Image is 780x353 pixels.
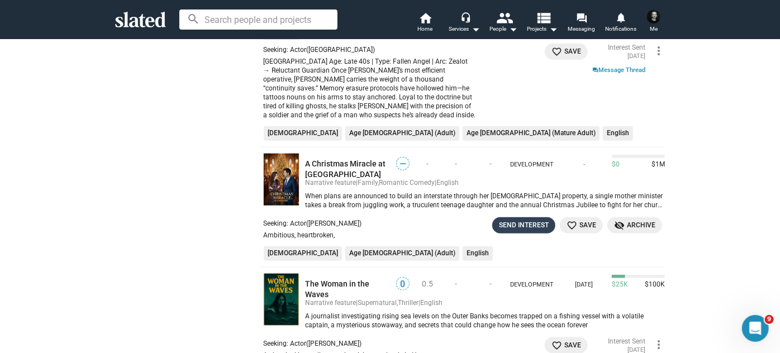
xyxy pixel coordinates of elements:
div: Ambitious, heartbroken, [263,231,355,240]
img: A Christmas Miracle at Broken Arrow [263,153,299,206]
span: $0 [612,160,620,169]
span: ([PERSON_NAME]) [306,340,362,347]
td: Development [507,268,557,299]
span: | [435,179,436,187]
span: Me [650,22,658,36]
span: — [397,159,409,169]
td: - [474,268,507,299]
span: 0.5 [422,279,433,288]
mat-icon: forum [576,12,587,23]
span: English [420,299,443,307]
li: Age [DEMOGRAPHIC_DATA] (Adult) [345,246,459,261]
div: Send Interest [499,220,549,231]
mat-icon: favorite_border [567,220,577,231]
li: Age [DEMOGRAPHIC_DATA] (Adult) [345,126,459,141]
mat-icon: visibility_off [614,220,625,231]
div: When plans are announced to build an interstate through her [DEMOGRAPHIC_DATA] property, a single... [305,192,665,210]
button: Archive [607,217,662,233]
span: Narrative feature | [305,299,358,307]
mat-icon: arrow_drop_down [469,22,482,36]
a: A Christmas Miracle at [GEOGRAPHIC_DATA] [305,159,389,179]
span: | [418,299,420,307]
span: Seeking: Actor [263,46,375,54]
span: Archive [614,220,655,231]
a: Message Thread [592,65,645,75]
div: A journalist investigating rising sea levels on the Outer Banks becomes trapped on a fishing vess... [305,312,665,330]
mat-icon: people [497,9,513,26]
span: ([GEOGRAPHIC_DATA]) [306,46,375,54]
a: Home [406,11,445,36]
mat-icon: notifications [615,12,626,22]
mat-icon: headset_mic [460,12,470,22]
div: - [559,160,609,169]
span: Supernatural, [358,299,398,307]
li: English [603,126,633,141]
button: Save [545,44,588,60]
button: Projects [523,11,562,36]
td: - [416,147,439,179]
span: Messaging [568,22,596,36]
span: Save [567,220,596,231]
span: $100K [640,280,665,289]
button: Send Interest [492,217,555,233]
span: Romantic Comedy [379,179,435,187]
input: Search people and projects [179,9,337,30]
mat-icon: question_answer [592,66,598,75]
div: Interest Sent [608,337,645,346]
span: English [436,179,459,187]
span: Narrative feature | [305,179,358,187]
span: Seeking: Actor [263,220,362,227]
a: Notifications [601,11,640,36]
img: MUZAFFER YONTEM [647,10,660,23]
span: Home [418,22,433,36]
span: $1M [647,160,665,169]
mat-icon: arrow_drop_down [547,22,560,36]
span: Family, [358,179,379,187]
div: [GEOGRAPHIC_DATA] Age: Late 40s | Type: Fallen Angel | Arc: Zealot → Reluctant Guardian Once [PER... [263,57,475,120]
span: 9 [765,315,774,324]
td: Development [507,147,557,179]
td: - [439,147,474,179]
span: 0 [397,279,409,290]
span: Save [551,46,581,58]
td: - [474,147,507,179]
time: [DATE] [627,53,645,61]
div: Services [449,22,480,36]
mat-icon: home [418,11,432,25]
span: Notifications [605,22,636,36]
td: - [439,268,474,299]
span: Save [551,340,581,351]
iframe: Intercom live chat [742,315,769,342]
mat-icon: more_vert [652,44,665,58]
mat-icon: arrow_drop_down [506,22,520,36]
mat-icon: more_vert [652,338,665,351]
li: English [463,246,493,261]
a: The Woman in the Waves [305,279,389,299]
li: [DEMOGRAPHIC_DATA] [264,126,342,141]
button: Save [560,217,603,233]
div: People [489,22,517,36]
a: Messaging [562,11,601,36]
li: Age [DEMOGRAPHIC_DATA] (Mature Adult) [463,126,600,141]
span: Seeking: Actor [263,340,362,347]
mat-icon: favorite_border [551,46,562,57]
span: Thriller [398,299,418,307]
mat-icon: favorite_border [551,340,562,351]
mat-icon: view_list [536,9,552,26]
button: People [484,11,523,36]
div: Interest Sent [608,44,645,53]
img: The Woman in the Waves [263,273,299,326]
li: [DEMOGRAPHIC_DATA] [264,246,342,261]
span: Projects [527,22,558,36]
span: ([PERSON_NAME]) [306,220,362,227]
span: $25K [612,280,628,289]
button: MUZAFFER YONTEMMe [640,8,667,37]
td: [DATE] [557,268,612,299]
button: Services [445,11,484,36]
